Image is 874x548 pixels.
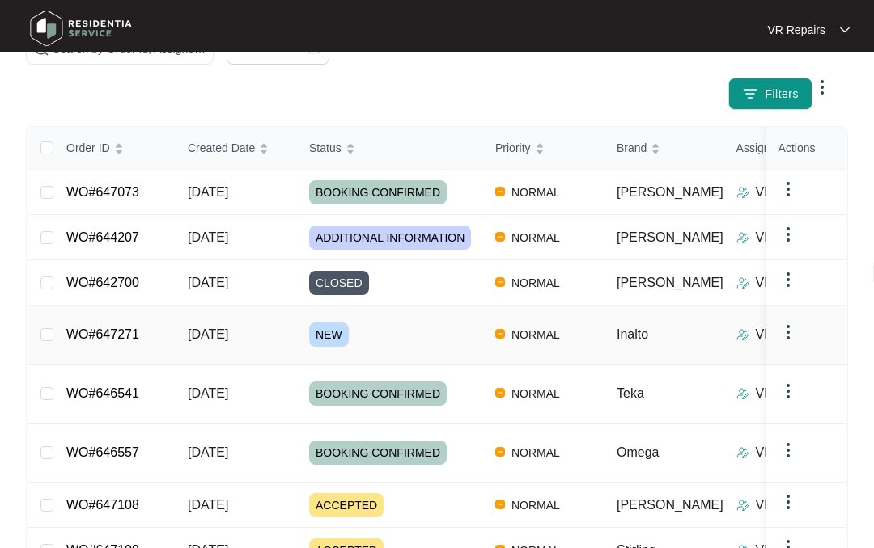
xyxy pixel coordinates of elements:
span: BOOKING CONFIRMED [309,381,447,406]
span: ADDITIONAL INFORMATION [309,226,471,250]
img: Vercel Logo [495,277,505,287]
span: [DATE] [188,327,228,341]
img: dropdown arrow [779,381,798,401]
img: Assigner Icon [736,186,749,199]
a: WO#646541 [66,386,139,400]
img: Vercel Logo [495,232,505,242]
p: VR Repairs [756,183,822,202]
span: [PERSON_NAME] [617,185,723,199]
img: dropdown arrow [779,322,798,342]
a: WO#642700 [66,276,139,289]
span: BOOKING CONFIRMED [309,441,447,465]
span: NORMAL [505,443,566,462]
span: NORMAL [505,495,566,515]
span: Filters [765,86,799,103]
span: ACCEPTED [309,493,384,517]
th: Created Date [175,127,296,170]
img: dropdown arrow [779,225,798,244]
img: dropdown arrow [812,78,832,97]
span: Created Date [188,139,255,157]
a: WO#647271 [66,327,139,341]
img: dropdown arrow [779,492,798,512]
a: WO#644207 [66,230,139,244]
span: Brand [617,139,647,157]
span: [PERSON_NAME] [617,230,723,244]
img: Vercel Logo [495,329,505,339]
th: Status [296,127,482,170]
img: residentia service logo [24,4,138,53]
span: Order ID [66,139,110,157]
img: Assigner Icon [736,499,749,512]
img: dropdown arrow [779,441,798,460]
span: NORMAL [505,384,566,403]
span: [DATE] [188,386,228,400]
p: VR Repairs [756,443,822,462]
span: [DATE] [188,445,228,459]
span: [PERSON_NAME] [617,276,723,289]
p: VR Repairs [756,325,822,344]
img: Assigner Icon [736,276,749,289]
span: NEW [309,322,349,347]
span: Teka [617,386,644,400]
img: Vercel Logo [495,500,505,509]
th: Priority [482,127,604,170]
span: Priority [495,139,531,157]
p: VR Repairs [756,228,822,247]
img: Assigner Icon [736,446,749,459]
img: Vercel Logo [495,388,505,398]
a: WO#647108 [66,498,139,512]
img: Vercel Logo [495,187,505,196]
p: VR Repairs [756,273,822,293]
p: VR Repairs [767,22,825,38]
span: Omega [617,445,659,459]
span: Assignee [736,139,783,157]
img: dropdown arrow [779,179,798,199]
span: NORMAL [505,273,566,293]
span: CLOSED [309,271,369,295]
span: [DATE] [188,230,228,244]
img: dropdown arrow [779,270,798,289]
img: Assigner Icon [736,231,749,244]
span: NORMAL [505,228,566,247]
img: dropdown arrow [840,26,850,34]
span: NORMAL [505,183,566,202]
th: Actions [766,127,846,170]
span: [DATE] [188,185,228,199]
span: [DATE] [188,276,228,289]
a: WO#646557 [66,445,139,459]
a: WO#647073 [66,185,139,199]
button: filter iconFilters [728,78,812,110]
span: Inalto [617,327,648,341]
img: Assigner Icon [736,387,749,400]
span: [DATE] [188,498,228,512]
span: BOOKING CONFIRMED [309,180,447,204]
img: filter icon [742,86,758,102]
span: Status [309,139,342,157]
p: VR Repairs [756,495,822,515]
p: VR Repairs [756,384,822,403]
th: Order ID [53,127,175,170]
th: Brand [604,127,723,170]
img: Vercel Logo [495,447,505,457]
span: NORMAL [505,325,566,344]
img: Assigner Icon [736,328,749,341]
span: [PERSON_NAME] [617,498,723,512]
